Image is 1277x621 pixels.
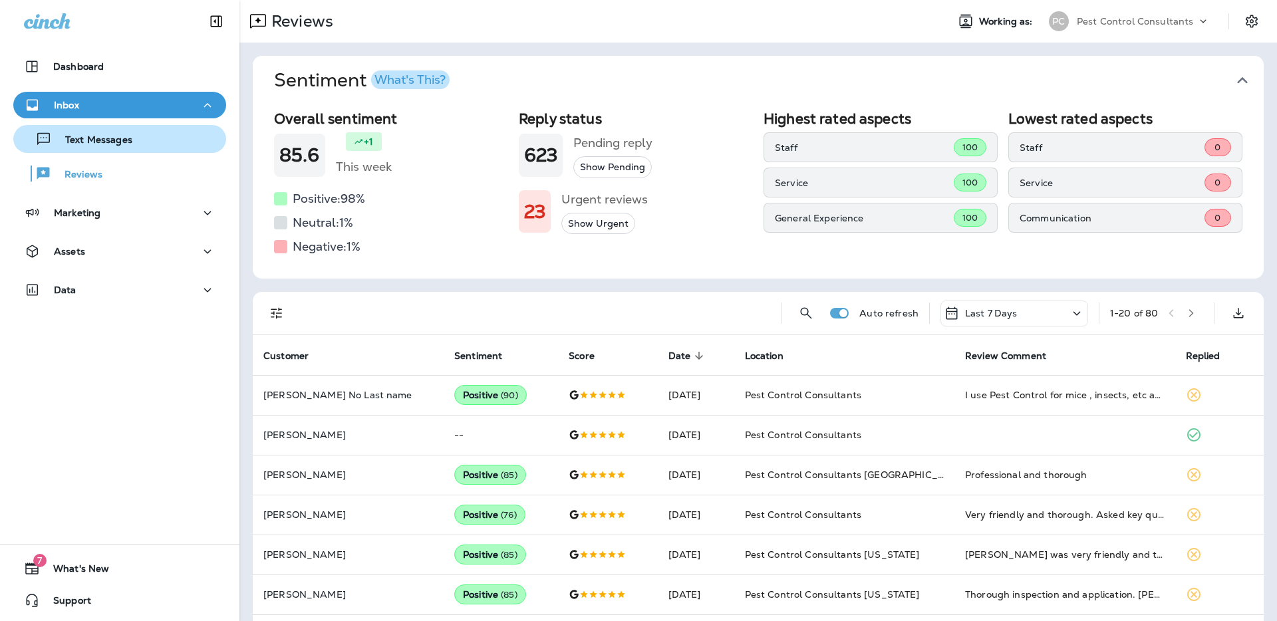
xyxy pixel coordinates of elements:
[658,375,734,415] td: [DATE]
[444,415,558,455] td: --
[1225,300,1252,326] button: Export as CSV
[501,549,517,560] span: ( 85 )
[561,189,648,210] h5: Urgent reviews
[263,589,433,600] p: [PERSON_NAME]
[364,135,373,148] p: +1
[745,588,920,600] span: Pest Control Consultants [US_STATE]
[293,212,353,233] h5: Neutral: 1 %
[775,142,954,153] p: Staff
[1077,16,1193,27] p: Pest Control Consultants
[745,389,861,401] span: Pest Control Consultants
[263,430,433,440] p: [PERSON_NAME]
[374,74,446,86] div: What's This?
[454,505,525,525] div: Positive
[569,350,595,362] span: Score
[793,300,819,326] button: Search Reviews
[745,429,861,441] span: Pest Control Consultants
[668,350,691,362] span: Date
[965,508,1164,521] div: Very friendly and thorough. Asked key questions to make sure all areas were covered.
[979,16,1036,27] span: Working as:
[263,390,433,400] p: [PERSON_NAME] No Last name
[263,350,309,362] span: Customer
[658,455,734,495] td: [DATE]
[454,545,526,564] div: Positive
[775,178,954,188] p: Service
[274,110,508,127] h2: Overall sentiment
[775,213,954,223] p: General Experience
[454,350,502,362] span: Sentiment
[745,509,861,521] span: Pest Control Consultants
[501,589,517,600] span: ( 85 )
[1186,350,1220,362] span: Replied
[274,69,450,92] h1: Sentiment
[13,53,226,80] button: Dashboard
[293,188,365,209] h5: Positive: 98 %
[965,350,1064,362] span: Review Comment
[745,350,801,362] span: Location
[454,465,526,485] div: Positive
[524,144,557,166] h1: 623
[1008,110,1242,127] h2: Lowest rated aspects
[1020,178,1205,188] p: Service
[13,238,226,265] button: Assets
[1240,9,1264,33] button: Settings
[33,554,47,567] span: 7
[519,110,753,127] h2: Reply status
[53,61,104,72] p: Dashboard
[501,390,518,401] span: ( 90 )
[198,8,235,35] button: Collapse Sidebar
[658,495,734,535] td: [DATE]
[263,509,433,520] p: [PERSON_NAME]
[454,385,527,405] div: Positive
[13,587,226,614] button: Support
[965,468,1164,481] div: Professional and thorough
[658,535,734,574] td: [DATE]
[965,548,1164,561] div: Jones was very friendly and thorough.
[859,308,919,318] p: Auto refresh
[965,350,1046,362] span: Review Comment
[965,308,1018,318] p: Last 7 Days
[745,350,783,362] span: Location
[573,156,652,178] button: Show Pending
[263,350,326,362] span: Customer
[263,300,290,326] button: Filters
[962,142,978,153] span: 100
[1214,177,1220,188] span: 0
[54,207,100,218] p: Marketing
[962,177,978,188] span: 100
[13,160,226,187] button: Reviews
[745,469,968,481] span: Pest Control Consultants [GEOGRAPHIC_DATA]
[54,100,79,110] p: Inbox
[54,246,85,257] p: Assets
[569,350,612,362] span: Score
[1186,350,1238,362] span: Replied
[501,509,517,521] span: ( 76 )
[501,469,517,481] span: ( 85 )
[745,549,920,560] span: Pest Control Consultants [US_STATE]
[13,199,226,226] button: Marketing
[40,563,109,579] span: What's New
[658,415,734,455] td: [DATE]
[524,201,545,223] h1: 23
[454,584,526,604] div: Positive
[266,11,333,31] p: Reviews
[336,156,392,178] h5: This week
[40,595,91,611] span: Support
[371,70,450,89] button: What's This?
[51,169,102,182] p: Reviews
[965,588,1164,601] div: Thorough inspection and application. Drew did an excellent job. Thank you.
[454,350,519,362] span: Sentiment
[263,549,433,560] p: [PERSON_NAME]
[13,92,226,118] button: Inbox
[1049,11,1069,31] div: PC
[668,350,708,362] span: Date
[764,110,998,127] h2: Highest rated aspects
[13,125,226,153] button: Text Messages
[263,469,433,480] p: [PERSON_NAME]
[1214,212,1220,223] span: 0
[54,285,76,295] p: Data
[573,132,652,154] h5: Pending reply
[293,236,360,257] h5: Negative: 1 %
[561,213,635,235] button: Show Urgent
[1020,142,1205,153] p: Staff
